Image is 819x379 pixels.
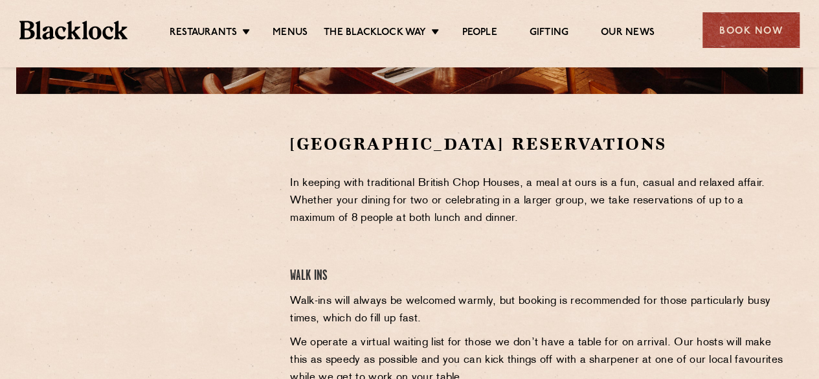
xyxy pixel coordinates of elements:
[273,27,308,41] a: Menus
[79,133,224,328] iframe: OpenTable make booking widget
[290,175,787,227] p: In keeping with traditional British Chop Houses, a meal at ours is a fun, casual and relaxed affa...
[290,133,787,155] h2: [GEOGRAPHIC_DATA] Reservations
[170,27,237,41] a: Restaurants
[19,21,128,39] img: BL_Textured_Logo-footer-cropped.svg
[324,27,426,41] a: The Blacklock Way
[601,27,655,41] a: Our News
[530,27,568,41] a: Gifting
[702,12,800,48] div: Book Now
[462,27,497,41] a: People
[290,293,787,328] p: Walk-ins will always be welcomed warmly, but booking is recommended for those particularly busy t...
[290,268,787,285] h4: Walk Ins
